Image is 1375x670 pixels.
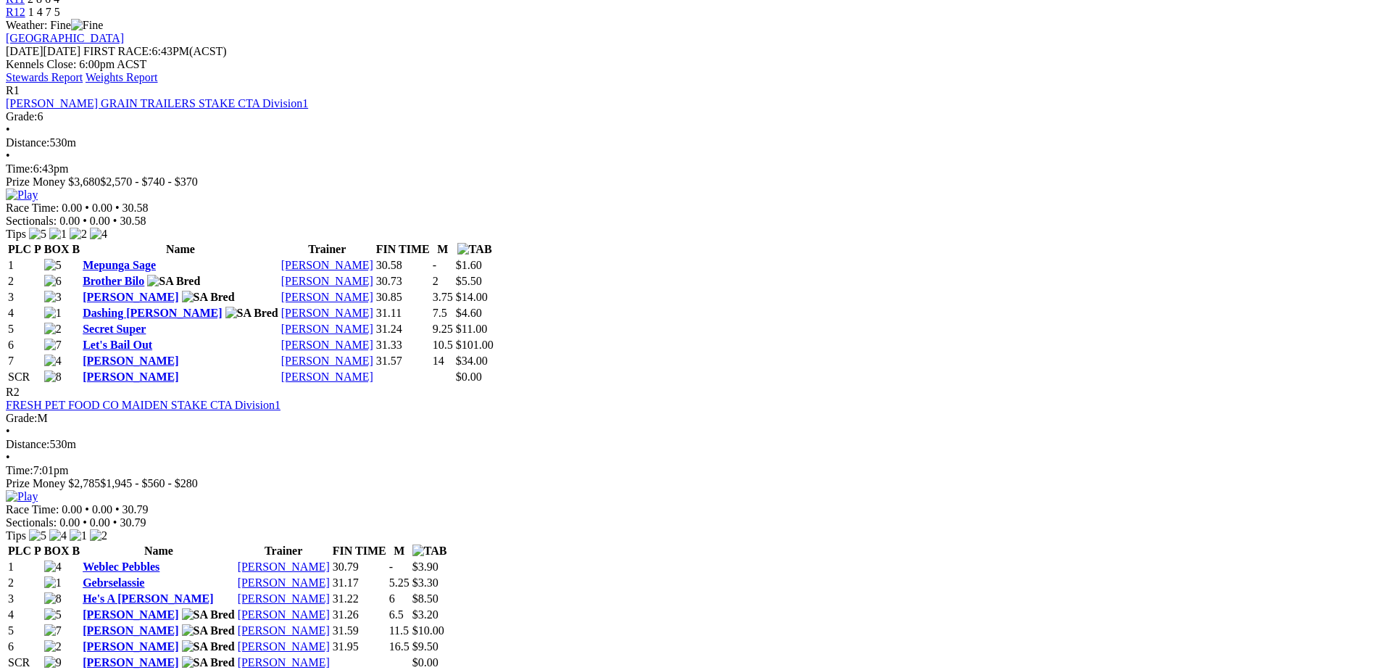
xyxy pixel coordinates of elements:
[6,451,10,463] span: •
[70,529,87,542] img: 1
[122,503,149,516] span: 30.79
[332,560,387,574] td: 30.79
[44,275,62,288] img: 6
[182,608,235,621] img: SA Bred
[85,503,89,516] span: •
[7,370,42,384] td: SCR
[44,259,62,272] img: 5
[6,45,80,57] span: [DATE]
[92,503,112,516] span: 0.00
[86,71,158,83] a: Weights Report
[389,592,395,605] text: 6
[456,291,488,303] span: $14.00
[375,354,431,368] td: 31.57
[238,608,330,621] a: [PERSON_NAME]
[6,110,1369,123] div: 6
[62,202,82,214] span: 0.00
[389,624,409,637] text: 11.5
[83,592,213,605] a: He's A [PERSON_NAME]
[412,624,444,637] span: $10.00
[433,323,453,335] text: 9.25
[6,162,33,175] span: Time:
[332,624,387,638] td: 31.59
[433,339,453,351] text: 10.5
[44,624,62,637] img: 7
[70,228,87,241] img: 2
[6,438,49,450] span: Distance:
[6,503,59,516] span: Race Time:
[456,355,488,367] span: $34.00
[412,608,439,621] span: $3.20
[83,516,87,529] span: •
[456,339,494,351] span: $101.00
[456,371,482,383] span: $0.00
[59,215,80,227] span: 0.00
[7,274,42,289] td: 2
[457,243,492,256] img: TAB
[375,258,431,273] td: 30.58
[28,6,60,18] span: 1 4 7 5
[182,624,235,637] img: SA Bred
[375,338,431,352] td: 31.33
[7,624,42,638] td: 5
[182,640,235,653] img: SA Bred
[6,412,1369,425] div: M
[238,656,330,669] a: [PERSON_NAME]
[44,307,62,320] img: 1
[182,656,235,669] img: SA Bred
[389,640,410,653] text: 16.5
[44,592,62,605] img: 8
[83,561,159,573] a: Weblec Pebbles
[7,338,42,352] td: 6
[7,306,42,320] td: 4
[90,529,107,542] img: 2
[6,84,20,96] span: R1
[83,339,152,351] a: Let's Bail Out
[281,323,373,335] a: [PERSON_NAME]
[6,529,26,542] span: Tips
[44,291,62,304] img: 3
[113,516,117,529] span: •
[332,544,387,558] th: FIN TIME
[238,640,330,653] a: [PERSON_NAME]
[83,656,178,669] a: [PERSON_NAME]
[6,215,57,227] span: Sectionals:
[92,202,112,214] span: 0.00
[412,561,439,573] span: $3.90
[8,243,31,255] span: PLC
[7,576,42,590] td: 2
[412,545,447,558] img: TAB
[49,228,67,241] img: 1
[281,339,373,351] a: [PERSON_NAME]
[83,259,156,271] a: Mepunga Sage
[6,32,124,44] a: [GEOGRAPHIC_DATA]
[6,110,38,123] span: Grade:
[29,529,46,542] img: 5
[182,291,235,304] img: SA Bred
[6,136,1369,149] div: 530m
[7,640,42,654] td: 6
[6,228,26,240] span: Tips
[6,438,1369,451] div: 530m
[6,490,38,503] img: Play
[6,477,1369,490] div: Prize Money $2,785
[332,608,387,622] td: 31.26
[62,503,82,516] span: 0.00
[6,464,33,476] span: Time:
[389,576,410,589] text: 5.25
[6,189,38,202] img: Play
[6,202,59,214] span: Race Time:
[281,242,374,257] th: Trainer
[7,608,42,622] td: 4
[281,259,373,271] a: [PERSON_NAME]
[433,355,444,367] text: 14
[6,45,43,57] span: [DATE]
[113,215,117,227] span: •
[7,258,42,273] td: 1
[85,202,89,214] span: •
[456,323,487,335] span: $11.00
[389,561,393,573] text: -
[90,228,107,241] img: 4
[83,275,144,287] a: Brother Bilo
[83,323,146,335] a: Secret Super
